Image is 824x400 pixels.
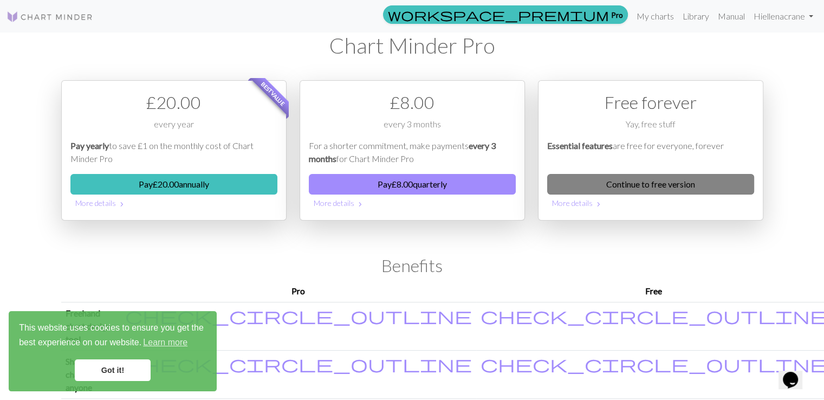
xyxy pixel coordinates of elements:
[309,195,516,211] button: More details
[250,71,296,117] span: Best value
[547,195,754,211] button: More details
[309,139,516,165] p: For a shorter commitment, make payments for Chart Minder Pro
[61,33,763,59] h1: Chart Minder Pro
[678,5,713,27] a: Library
[778,357,813,389] iframe: chat widget
[9,311,217,391] div: cookieconsent
[547,140,613,151] em: Essential features
[749,5,817,27] a: Hiellenacrane
[125,353,472,374] span: check_circle_outline
[356,199,365,210] span: chevron_right
[121,280,476,302] th: Pro
[713,5,749,27] a: Manual
[61,255,763,276] h2: Benefits
[61,80,287,221] div: Payment option 1
[388,7,609,22] span: workspace_premium
[547,139,754,165] p: are free for everyone, forever
[70,89,277,115] div: £ 20.00
[70,118,277,139] div: every year
[632,5,678,27] a: My charts
[7,10,93,23] img: Logo
[547,89,754,115] div: Free forever
[118,199,126,210] span: chevron_right
[309,140,496,164] em: every 3 months
[547,118,754,139] div: Yay, free stuff
[125,355,472,372] i: Included
[75,359,151,381] a: dismiss cookie message
[125,307,472,324] i: Included
[125,305,472,326] span: check_circle_outline
[594,199,603,210] span: chevron_right
[309,174,516,195] button: Pay£8.00quarterly
[70,174,277,195] button: Pay£20.00annually
[309,118,516,139] div: every 3 months
[19,321,206,351] span: This website uses cookies to ensure you get the best experience on our website.
[70,139,277,165] p: to save £1 on the monthly cost of Chart Minder Pro
[547,174,754,195] a: Continue to free version
[66,307,116,346] p: Freehand chart design tool
[141,334,189,351] a: learn more about cookies
[70,140,109,151] em: Pay yearly
[538,80,763,221] div: Free option
[70,195,277,211] button: More details
[309,89,516,115] div: £ 8.00
[300,80,525,221] div: Payment option 2
[383,5,628,24] a: Pro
